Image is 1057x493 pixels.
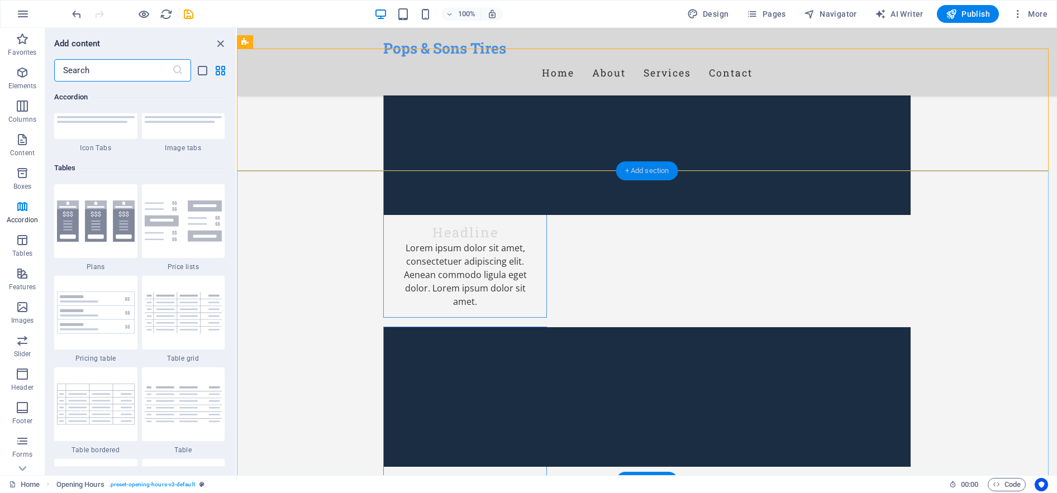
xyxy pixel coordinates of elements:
[56,478,104,491] span: Click to select. Double-click to edit
[160,8,173,21] i: Reload page
[56,478,204,491] nav: breadcrumb
[142,354,225,363] span: Table grid
[487,9,497,19] i: On resize automatically adjust zoom level to fit chosen device.
[213,64,227,77] button: grid-view
[804,8,857,20] span: Navigator
[145,386,222,422] img: table.svg
[8,48,36,57] p: Favorites
[949,478,979,491] h6: Session time
[11,383,34,392] p: Header
[159,7,173,21] button: reload
[57,200,135,242] img: plans.svg
[441,7,481,21] button: 100%
[799,5,861,23] button: Navigator
[687,8,729,20] span: Design
[7,216,38,224] p: Accordion
[746,8,785,20] span: Pages
[10,149,35,157] p: Content
[937,5,999,23] button: Publish
[988,478,1026,491] button: Code
[54,262,137,271] span: Plans
[8,82,37,90] p: Elements
[12,249,32,258] p: Tables
[54,37,101,50] h6: Add content
[70,7,83,21] button: undo
[70,8,83,21] i: Undo: Delete elements (Ctrl+Z)
[961,478,978,491] span: 00 00
[616,472,678,491] div: + Add section
[946,8,990,20] span: Publish
[12,417,32,425] p: Footer
[142,367,225,454] div: Table
[54,90,225,104] h6: Accordion
[57,291,135,334] img: pricing-table.svg
[54,59,172,82] input: Search
[54,367,137,454] div: Table bordered
[54,143,137,152] span: Icon Tabs
[182,7,195,21] button: save
[145,200,222,242] img: pricing-lists.svg
[8,115,36,124] p: Columns
[54,161,225,175] h6: Tables
[142,143,225,152] span: Image tabs
[683,5,734,23] button: Design
[137,7,150,21] button: Click here to leave preview mode and continue editing
[13,182,32,191] p: Boxes
[12,450,32,459] p: Forms
[969,480,970,489] span: :
[182,8,195,21] i: Save (Ctrl+S)
[145,292,222,333] img: table-grid.svg
[11,316,34,325] p: Images
[54,276,137,363] div: Pricing table
[742,5,790,23] button: Pages
[142,184,225,271] div: Price lists
[142,276,225,363] div: Table grid
[54,184,137,271] div: Plans
[142,262,225,271] span: Price lists
[142,446,225,454] span: Table
[199,481,204,487] i: This element is a customizable preset
[14,350,31,358] p: Slider
[870,5,928,23] button: AI Writer
[54,446,137,454] span: Table bordered
[683,5,734,23] div: Design (Ctrl+Alt+Y)
[54,354,137,363] span: Pricing table
[1012,8,1048,20] span: More
[616,161,678,180] div: + Add section
[875,8,923,20] span: AI Writer
[1008,5,1052,23] button: More
[9,478,40,491] a: Click to cancel selection. Double-click to open Pages
[1035,478,1048,491] button: Usercentrics
[458,7,476,21] h6: 100%
[109,478,195,491] span: . preset-opening-hours-v3-default
[57,384,135,424] img: table-bordered.svg
[213,37,227,50] button: close panel
[9,283,36,291] p: Features
[196,64,209,77] button: list-view
[993,478,1021,491] span: Code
